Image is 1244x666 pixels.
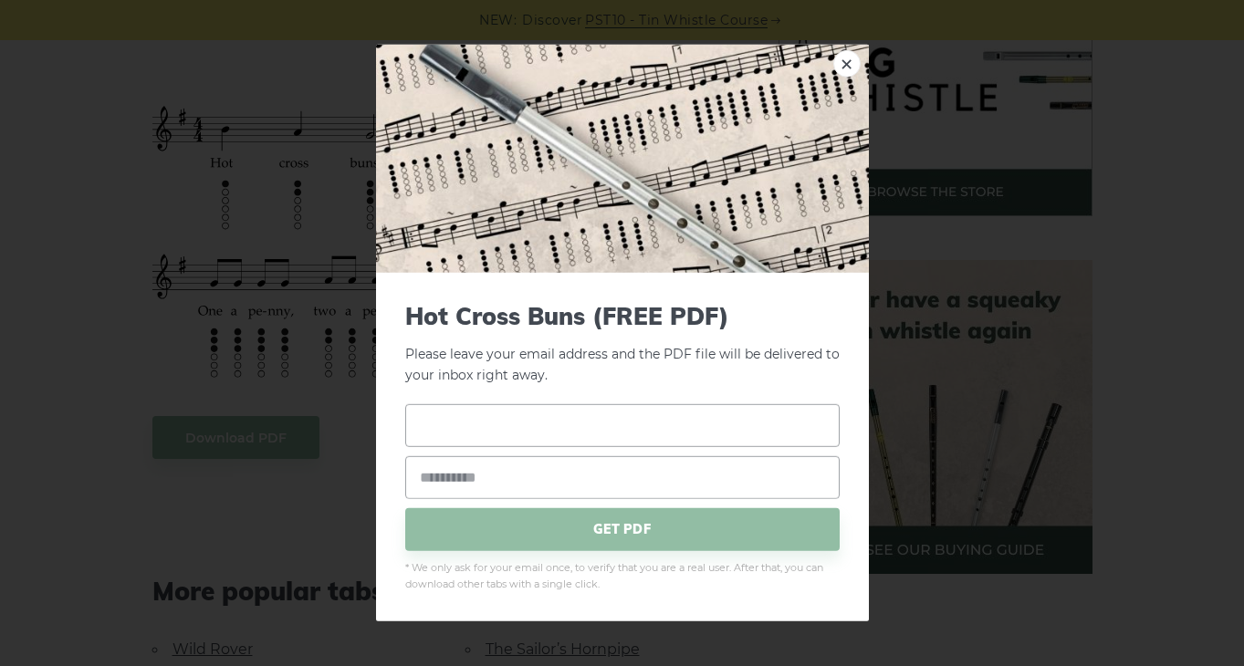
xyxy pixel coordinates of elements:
span: GET PDF [405,507,840,550]
p: Please leave your email address and the PDF file will be delivered to your inbox right away. [405,302,840,386]
a: × [833,50,861,78]
img: Tin Whistle Tab Preview [376,45,869,273]
span: * We only ask for your email once, to verify that you are a real user. After that, you can downlo... [405,559,840,592]
span: Hot Cross Buns (FREE PDF) [405,302,840,330]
